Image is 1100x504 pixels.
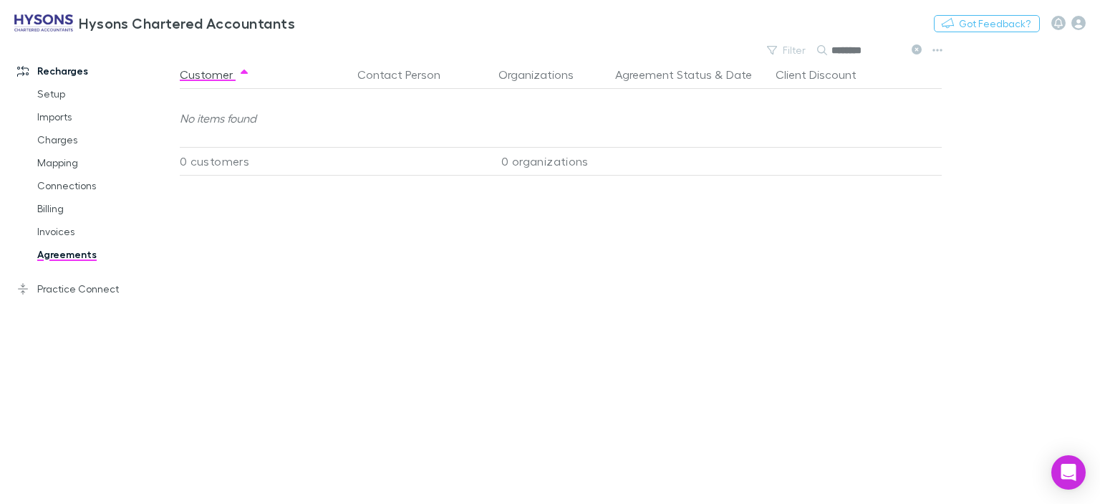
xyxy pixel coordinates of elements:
[23,243,188,266] a: Agreements
[1051,455,1086,490] div: Open Intercom Messenger
[23,151,188,174] a: Mapping
[23,220,188,243] a: Invoices
[79,14,295,32] h3: Hysons Chartered Accountants
[776,60,874,89] button: Client Discount
[180,147,352,176] div: 0 customers
[726,60,752,89] button: Date
[760,42,814,59] button: Filter
[23,197,188,220] a: Billing
[615,60,712,89] button: Agreement Status
[615,60,764,89] div: &
[357,60,458,89] button: Contact Person
[14,14,73,32] img: Hysons Chartered Accountants's Logo
[498,60,591,89] button: Organizations
[180,60,250,89] button: Customer
[3,60,188,82] a: Recharges
[23,174,188,197] a: Connections
[23,82,188,105] a: Setup
[3,277,188,300] a: Practice Connect
[481,147,609,176] div: 0 organizations
[6,6,304,40] a: Hysons Chartered Accountants
[23,105,188,128] a: Imports
[934,15,1040,32] button: Got Feedback?
[180,90,956,147] div: No items found
[23,128,188,151] a: Charges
